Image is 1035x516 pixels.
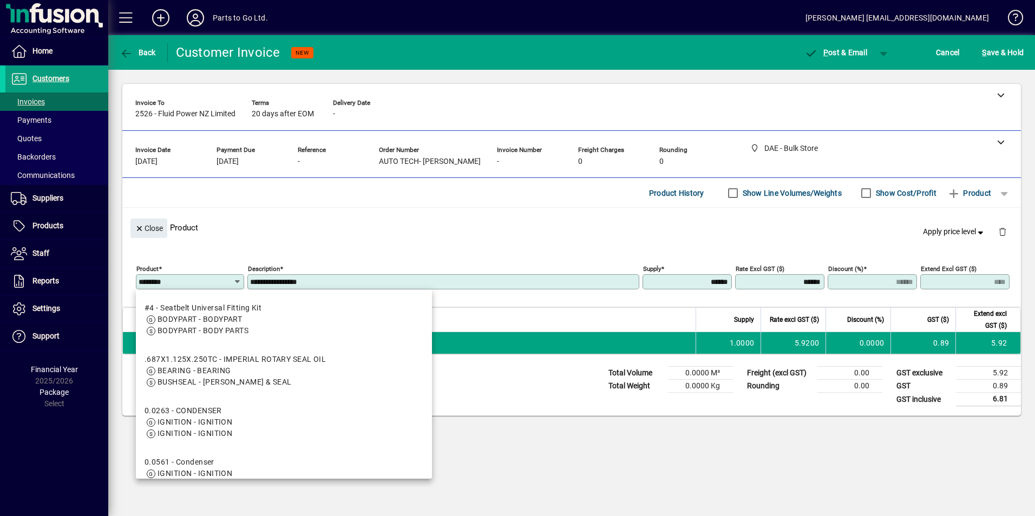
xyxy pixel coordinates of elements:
[956,393,1021,406] td: 6.81
[158,378,292,386] span: BUSHSEAL - [PERSON_NAME] & SEAL
[927,314,949,326] span: GST ($)
[741,188,842,199] label: Show Line Volumes/Weights
[742,367,817,380] td: Freight (excl GST)
[799,43,873,62] button: Post & Email
[32,304,60,313] span: Settings
[145,405,232,416] div: 0.0263 - CONDENSER
[158,429,232,438] span: IGNITION - IGNITION
[5,295,108,322] a: Settings
[936,44,960,61] span: Cancel
[890,332,955,354] td: 0.89
[176,44,280,61] div: Customer Invoice
[32,249,49,257] span: Staff
[817,380,882,393] td: 0.00
[333,110,335,118] span: -
[649,184,704,202] span: Product History
[11,116,51,124] span: Payments
[659,157,664,166] span: 0
[847,314,884,326] span: Discount (%)
[933,43,962,62] button: Cancel
[5,38,108,65] a: Home
[5,148,108,166] a: Backorders
[5,111,108,129] a: Payments
[158,315,242,323] span: BODYPART - BODYPART
[805,9,989,27] div: [PERSON_NAME] [EMAIL_ADDRESS][DOMAIN_NAME]
[252,110,314,118] span: 20 days after EOM
[32,276,59,285] span: Reports
[5,185,108,212] a: Suppliers
[40,388,69,396] span: Package
[962,308,1007,332] span: Extend excl GST ($)
[5,323,108,350] a: Support
[804,48,867,57] span: ost & Email
[982,44,1024,61] span: ave & Hold
[108,43,168,62] app-page-header-button: Back
[11,153,56,161] span: Backorders
[120,48,156,57] span: Back
[11,171,75,180] span: Communications
[32,194,63,202] span: Suppliers
[1000,2,1021,37] a: Knowledge Base
[136,448,432,488] mat-option: 0.0561 - Condenser
[730,338,755,348] span: 1.0000
[135,110,235,118] span: 2526 - Fluid Power NZ Limited
[5,92,108,111] a: Invoices
[136,345,432,396] mat-option: .687X1.125X.250TC - IMPERIAL ROTARY SEAL OIL
[891,367,956,380] td: GST exclusive
[497,157,499,166] span: -
[947,184,991,202] span: Product
[891,393,956,406] td: GST inclusive
[213,9,268,27] div: Parts to Go Ltd.
[923,226,986,237] span: Apply price level
[145,302,261,314] div: #4 - Seatbelt Universal Fitting Kit
[736,265,784,273] mat-label: Rate excl GST ($)
[130,219,167,238] button: Close
[874,188,936,199] label: Show Cost/Profit
[31,365,78,374] span: Financial Year
[136,265,159,273] mat-label: Product
[128,223,170,233] app-page-header-button: Close
[217,157,239,166] span: [DATE]
[135,220,163,237] span: Close
[956,380,1021,393] td: 0.89
[770,314,819,326] span: Rate excl GST ($)
[298,157,300,166] span: -
[768,338,819,348] div: 5.9200
[296,49,309,56] span: NEW
[817,367,882,380] td: 0.00
[5,129,108,148] a: Quotes
[158,469,232,478] span: IGNITION - IGNITION
[32,47,53,55] span: Home
[826,332,890,354] td: 0.0000
[143,8,178,28] button: Add
[823,48,828,57] span: P
[643,265,661,273] mat-label: Supply
[5,166,108,184] a: Communications
[32,332,60,340] span: Support
[248,265,280,273] mat-label: Description
[734,314,754,326] span: Supply
[979,43,1026,62] button: Save & Hold
[11,97,45,106] span: Invoices
[919,222,990,242] button: Apply price level
[158,418,232,426] span: IGNITION - IGNITION
[990,219,1016,244] button: Delete
[379,157,481,166] span: AUTO TECH- [PERSON_NAME]
[645,183,709,203] button: Product History
[32,74,69,83] span: Customers
[135,157,158,166] span: [DATE]
[32,221,63,230] span: Products
[955,332,1020,354] td: 5.92
[956,367,1021,380] td: 5.92
[578,157,582,166] span: 0
[158,326,248,335] span: BODYPART - BODY PARTS
[5,213,108,240] a: Products
[145,354,326,365] div: .687X1.125X.250TC - IMPERIAL ROTARY SEAL OIL
[136,294,432,345] mat-option: #4 - Seatbelt Universal Fitting Kit
[122,208,1021,247] div: Product
[668,367,733,380] td: 0.0000 M³
[117,43,159,62] button: Back
[5,240,108,267] a: Staff
[668,380,733,393] td: 0.0000 Kg
[603,367,668,380] td: Total Volume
